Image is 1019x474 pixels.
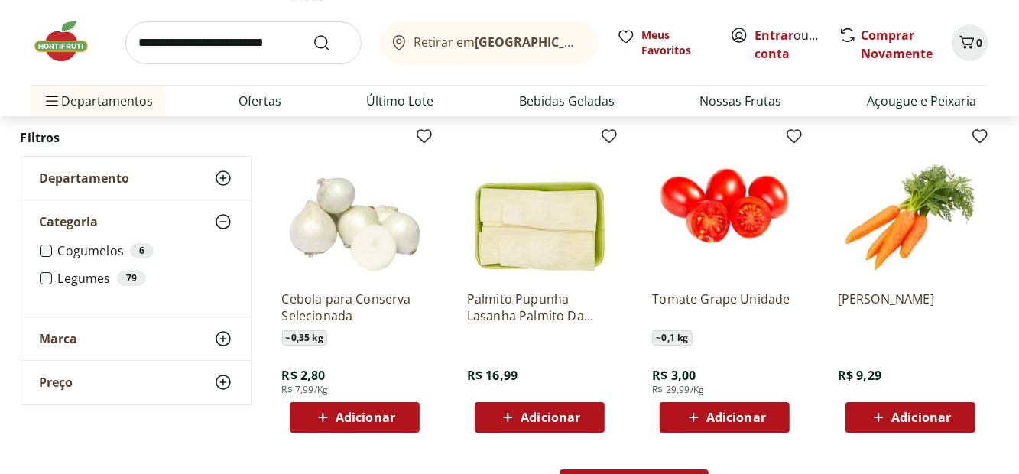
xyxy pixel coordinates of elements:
a: Tomate Grape Unidade [652,291,797,324]
a: [PERSON_NAME] [838,291,983,324]
img: Cenoura Rama [838,133,983,278]
span: Meus Favoritos [641,28,712,58]
button: Categoria [21,200,251,243]
img: Tomate Grape Unidade [652,133,797,278]
span: ~ 0,35 kg [282,330,327,346]
span: Adicionar [706,411,766,424]
a: Entrar [755,27,793,44]
button: Marca [21,317,251,360]
img: Cebola para Conserva Selecionada [282,133,427,278]
div: 6 [130,243,154,258]
span: Departamento [40,170,130,186]
a: Último Lote [366,92,433,110]
span: Adicionar [521,411,580,424]
button: Adicionar [475,402,605,433]
button: Departamento [21,157,251,200]
button: Adicionar [845,402,975,433]
button: Submit Search [313,34,349,52]
span: R$ 29,99/Kg [652,384,704,396]
span: R$ 2,80 [282,367,326,384]
button: Carrinho [952,24,988,61]
a: Comprar Novamente [861,27,933,62]
a: Nossas Frutas [699,92,781,110]
span: ou [755,26,823,63]
a: Bebidas Geladas [519,92,615,110]
a: Açougue e Peixaria [867,92,976,110]
button: Adicionar [290,402,420,433]
button: Preço [21,361,251,404]
a: Cebola para Conserva Selecionada [282,291,427,324]
label: Legumes [58,271,232,286]
img: Hortifruti [31,18,107,64]
span: ~ 0,1 kg [652,330,692,346]
a: Ofertas [239,92,281,110]
h2: Filtros [21,122,252,153]
button: Retirar em[GEOGRAPHIC_DATA]/[GEOGRAPHIC_DATA] [380,21,599,64]
b: [GEOGRAPHIC_DATA]/[GEOGRAPHIC_DATA] [475,34,733,50]
a: Meus Favoritos [617,28,712,58]
span: Marca [40,331,78,346]
span: R$ 7,99/Kg [282,384,329,396]
span: R$ 9,29 [838,367,881,384]
span: Adicionar [336,411,395,424]
label: Cogumelos [58,243,232,258]
input: search [125,21,362,64]
div: Categoria [21,243,251,317]
button: Adicionar [660,402,790,433]
div: 79 [117,271,146,286]
span: Departamentos [43,83,153,119]
span: Retirar em [414,35,583,49]
span: Adicionar [891,411,951,424]
span: R$ 16,99 [467,367,518,384]
a: Criar conta [755,27,839,62]
span: Preço [40,375,73,390]
button: Menu [43,83,61,119]
span: 0 [976,35,982,50]
span: R$ 3,00 [652,367,696,384]
a: Palmito Pupunha Lasanha Palmito Da Fazenda 210G [467,291,612,324]
span: Categoria [40,214,99,229]
img: Palmito Pupunha Lasanha Palmito Da Fazenda 210G [467,133,612,278]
